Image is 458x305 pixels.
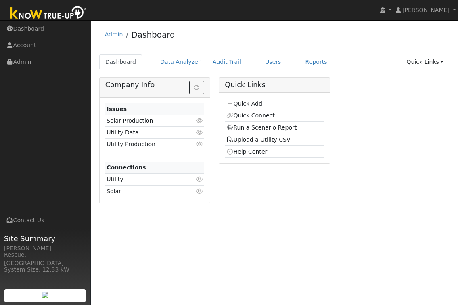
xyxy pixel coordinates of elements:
a: Upload a Utility CSV [226,136,291,143]
a: Quick Links [400,54,450,69]
a: Admin [105,31,123,38]
i: Click to view [196,188,203,194]
td: Solar [105,186,188,197]
i: Click to view [196,176,203,182]
i: Click to view [196,130,203,135]
h5: Company Info [105,81,204,89]
i: Click to view [196,118,203,123]
td: Utility [105,173,188,185]
div: [PERSON_NAME] [4,244,86,253]
td: Utility Data [105,127,188,138]
a: Data Analyzer [154,54,207,69]
a: Run a Scenario Report [226,124,297,131]
a: Quick Connect [226,112,275,119]
a: Dashboard [131,30,175,40]
div: System Size: 12.33 kW [4,265,86,274]
span: Site Summary [4,233,86,244]
img: retrieve [42,292,48,298]
img: Know True-Up [6,4,91,23]
i: Click to view [196,141,203,147]
div: Rescue, [GEOGRAPHIC_DATA] [4,251,86,267]
a: Quick Add [226,100,262,107]
a: Users [259,54,287,69]
strong: Issues [107,106,127,112]
h5: Quick Links [225,81,324,89]
td: Solar Production [105,115,188,127]
a: Dashboard [99,54,142,69]
a: Help Center [226,148,268,155]
td: Utility Production [105,138,188,150]
a: Audit Trail [207,54,247,69]
strong: Connections [107,164,146,171]
span: [PERSON_NAME] [402,7,450,13]
a: Reports [299,54,333,69]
